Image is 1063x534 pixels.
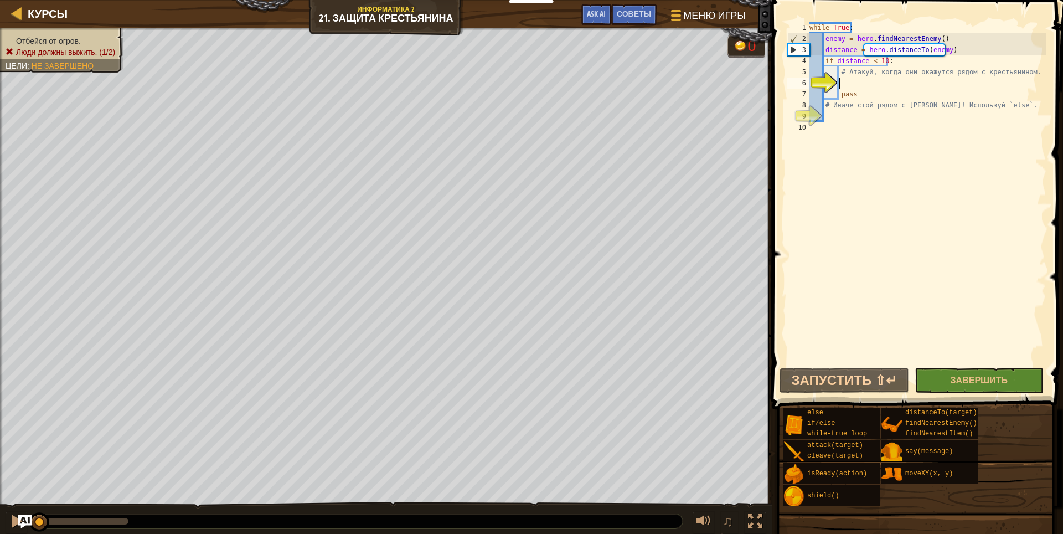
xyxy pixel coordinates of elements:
[787,122,809,133] div: 10
[951,374,1008,386] span: Завершить
[783,441,804,463] img: portrait.png
[915,368,1044,393] button: Завершить
[28,6,68,21] span: Курсы
[32,61,94,70] span: Не завершено
[807,470,867,477] span: isReady(action)
[905,419,977,427] span: findNearestEnemy()
[617,8,651,19] span: Советы
[783,486,804,507] img: portrait.png
[881,464,902,485] img: portrait.png
[581,4,611,25] button: Ask AI
[787,66,809,78] div: 5
[16,37,81,45] span: Отбейся от огров.
[788,44,809,55] div: 3
[905,448,953,455] span: say(message)
[727,34,765,58] div: Team 'humans' has 0 gold.
[6,47,115,58] li: Люди должны выжить.
[16,48,115,57] span: Люди должны выжить. (1/2)
[6,61,27,70] span: Цели
[783,464,804,485] img: portrait.png
[720,511,739,534] button: ♫
[905,409,977,417] span: distanceTo(target)
[807,452,863,460] span: cleave(target)
[807,409,823,417] span: else
[787,89,809,100] div: 7
[787,22,809,33] div: 1
[27,61,32,70] span: :
[662,4,752,30] button: Меню игры
[744,511,766,534] button: Переключить полноэкранный режим
[6,35,115,47] li: Отбейся от огров.
[787,78,809,89] div: 6
[780,368,909,393] button: Запустить ⇧↵
[787,111,809,122] div: 9
[723,513,734,530] span: ♫
[807,492,839,500] span: shield()
[905,430,973,438] span: findNearestItem()
[881,441,902,463] img: portrait.png
[747,39,758,54] div: 0
[788,33,809,44] div: 2
[22,6,68,21] a: Курсы
[787,55,809,66] div: 4
[807,441,863,449] span: attack(target)
[6,511,28,534] button: Ctrl + P: Pause
[787,100,809,111] div: 8
[881,414,902,435] img: portrait.png
[807,430,867,438] span: while-true loop
[683,8,746,23] span: Меню игры
[18,515,32,528] button: Ask AI
[693,511,715,534] button: Регулировать громкость
[587,8,606,19] span: Ask AI
[783,414,804,435] img: portrait.png
[905,470,953,477] span: moveXY(x, y)
[807,419,835,427] span: if/else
